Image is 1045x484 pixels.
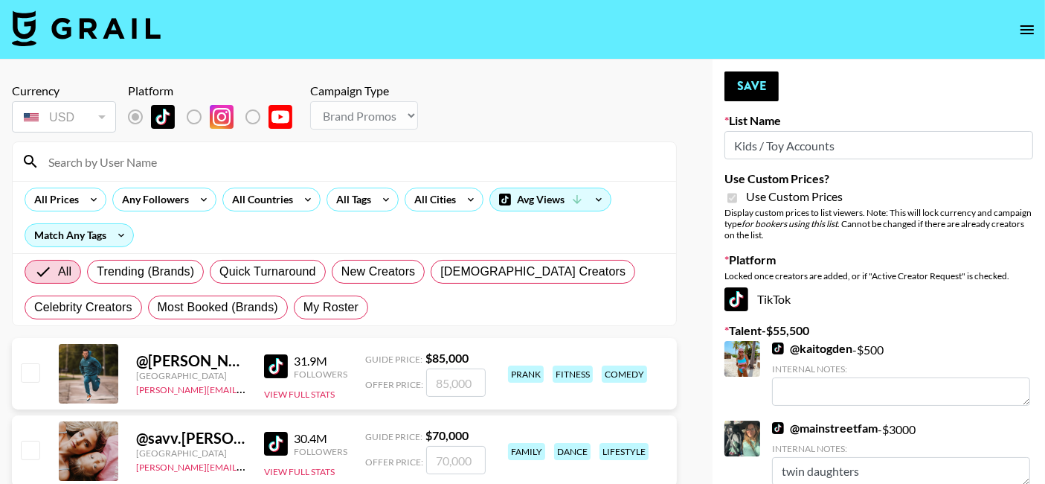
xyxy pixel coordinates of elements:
[724,287,1033,311] div: TikTok
[426,446,486,474] input: 70,000
[426,369,486,397] input: 85,000
[508,443,545,460] div: family
[772,422,784,434] img: TikTok
[210,105,234,129] img: Instagram
[341,263,416,281] span: New Creators
[554,443,591,460] div: dance
[425,428,469,442] strong: $ 70,000
[508,366,544,383] div: prank
[269,105,292,129] img: YouTube
[25,224,133,246] div: Match Any Tags
[264,466,335,477] button: View Full Stats
[724,252,1033,267] label: Platform
[365,431,422,442] span: Guide Price:
[264,354,288,378] img: TikTok
[136,448,246,459] div: [GEOGRAPHIC_DATA]
[294,431,347,446] div: 30.4M
[113,188,192,211] div: Any Followers
[310,83,418,98] div: Campaign Type
[772,341,1030,406] div: - $ 500
[12,98,116,136] div: Currency is locked to USD
[405,188,459,211] div: All Cities
[602,366,647,383] div: comedy
[264,432,288,456] img: TikTok
[425,351,469,365] strong: $ 85,000
[39,150,667,173] input: Search by User Name
[25,188,82,211] div: All Prices
[128,83,304,98] div: Platform
[724,71,779,101] button: Save
[219,263,316,281] span: Quick Turnaround
[136,370,246,381] div: [GEOGRAPHIC_DATA]
[34,299,132,316] span: Celebrity Creators
[440,263,626,281] span: [DEMOGRAPHIC_DATA] Creators
[772,421,878,436] a: @mainstreetfam
[724,323,1033,338] label: Talent - $ 55,500
[12,83,116,98] div: Currency
[264,389,335,400] button: View Full Stats
[724,287,748,311] img: TikTok
[12,10,161,46] img: Grail Talent
[327,188,374,211] div: All Tags
[136,429,246,448] div: @ savv.[PERSON_NAME]
[151,105,175,129] img: TikTok
[136,351,246,370] div: @ [PERSON_NAME].[PERSON_NAME]
[158,299,278,316] span: Most Booked (Brands)
[746,189,843,204] span: Use Custom Prices
[772,343,784,354] img: TikTok
[772,341,852,356] a: @kaitogden
[294,369,347,380] div: Followers
[1012,15,1042,45] button: open drawer
[724,270,1033,281] div: Locked once creators are added, or if "Active Creator Request" is checked.
[365,456,423,468] span: Offer Price:
[303,299,358,316] span: My Roster
[599,443,649,460] div: lifestyle
[365,379,423,390] span: Offer Price:
[136,381,356,395] a: [PERSON_NAME][EMAIL_ADDRESS][DOMAIN_NAME]
[772,363,1030,375] div: Internal Notes:
[365,354,422,365] span: Guide Price:
[97,263,194,281] span: Trending (Brands)
[553,366,593,383] div: fitness
[294,354,347,369] div: 31.9M
[128,101,304,133] div: List locked to TikTok.
[490,188,611,211] div: Avg Views
[136,459,356,473] a: [PERSON_NAME][EMAIL_ADDRESS][DOMAIN_NAME]
[724,113,1033,128] label: List Name
[294,446,347,457] div: Followers
[724,207,1033,241] div: Display custom prices to list viewers. Note: This will lock currency and campaign type . Cannot b...
[742,218,837,229] em: for bookers using this list
[724,171,1033,186] label: Use Custom Prices?
[58,263,71,281] span: All
[15,104,113,130] div: USD
[223,188,296,211] div: All Countries
[772,443,1030,454] div: Internal Notes:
